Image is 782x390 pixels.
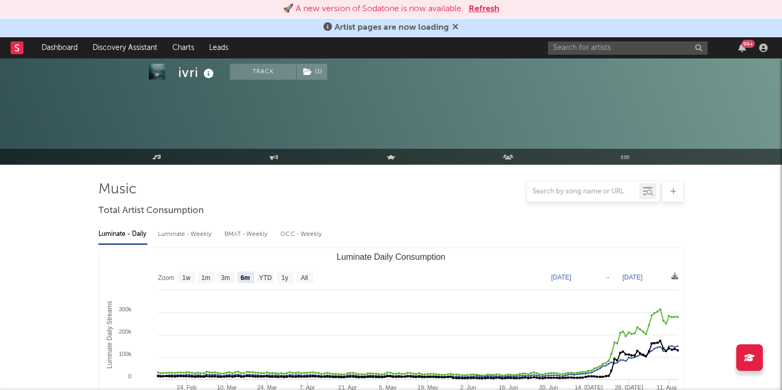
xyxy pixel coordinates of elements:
a: Leads [202,37,236,58]
span: ( 1 ) [296,64,328,80]
text: 3m [221,274,230,282]
a: Charts [165,37,202,58]
text: 6m [240,274,249,282]
span: Artist pages are now loading [335,23,449,32]
text: Zoom [158,274,174,282]
text: 0 [128,373,131,379]
text: YTD [259,274,272,282]
button: Track [230,64,296,80]
a: Dashboard [34,37,85,58]
input: Search for artists [548,41,708,55]
text: Luminate Daily Consumption [337,252,446,261]
text: 100k [119,351,131,357]
span: Total Artist Consumption [98,205,204,217]
button: Refresh [469,3,500,15]
span: Dismiss [452,23,459,32]
text: 300k [119,306,131,312]
a: Discovery Assistant [85,37,165,58]
text: 200k [119,328,131,335]
div: 🚀 A new version of Sodatone is now available. [283,3,463,15]
input: Search by song name or URL [527,188,639,196]
div: Luminate - Weekly [158,225,214,243]
text: 1m [202,274,211,282]
text: 1w [182,274,191,282]
text: [DATE] [551,274,571,281]
div: OCC - Weekly [280,225,323,243]
div: 99 + [742,40,755,48]
div: Luminate - Daily [98,225,147,243]
text: → [604,274,611,281]
button: (1) [297,64,327,80]
text: Luminate Daily Streams [106,301,113,368]
text: All [301,274,307,282]
text: [DATE] [622,274,643,281]
button: 99+ [738,44,746,52]
text: 1y [281,274,288,282]
div: ivri [178,64,217,81]
div: BMAT - Weekly [224,225,270,243]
